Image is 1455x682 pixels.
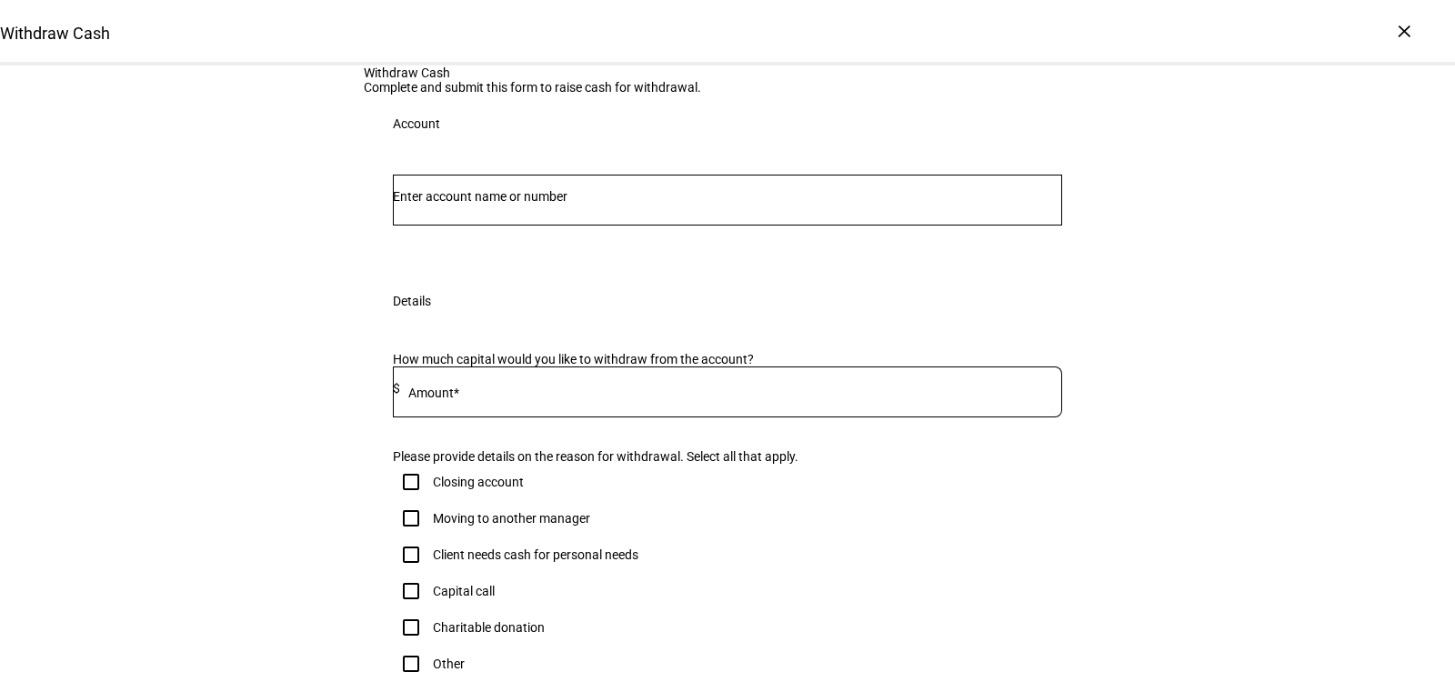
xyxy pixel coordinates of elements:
[393,189,1062,204] input: Number
[393,294,431,308] div: Details
[408,386,459,400] mat-label: Amount*
[1390,16,1419,45] div: ×
[393,116,440,131] div: Account
[433,511,590,526] div: Moving to another manager
[433,657,465,671] div: Other
[364,80,1091,95] div: Complete and submit this form to raise cash for withdrawal.
[364,65,1091,80] div: Withdraw Cash
[393,352,1062,366] div: How much capital would you like to withdraw from the account?
[393,449,1062,464] div: Please provide details on the reason for withdrawal. Select all that apply.
[433,620,545,635] div: Charitable donation
[433,547,638,562] div: Client needs cash for personal needs
[393,381,400,396] span: $
[433,475,524,489] div: Closing account
[433,584,495,598] div: Capital call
